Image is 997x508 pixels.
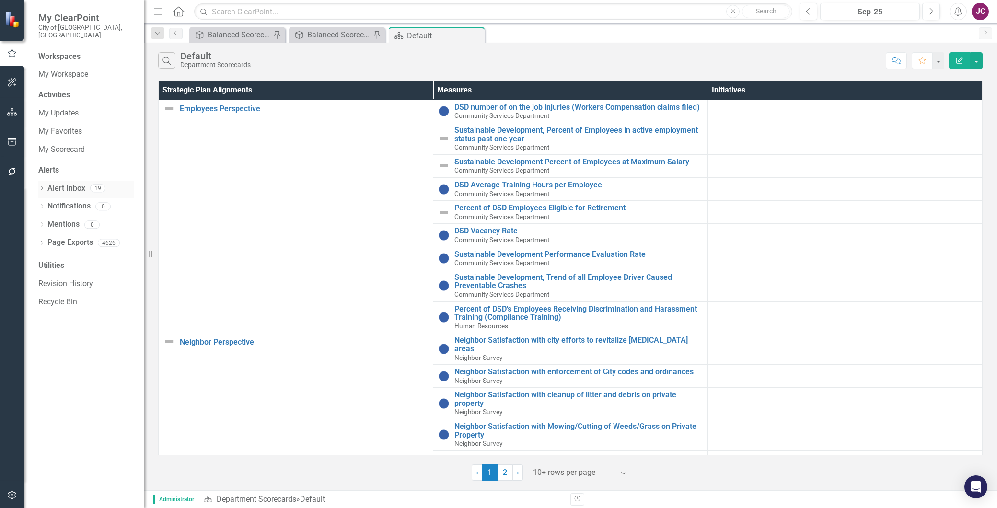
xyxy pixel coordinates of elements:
a: Percent of DSD's Employees Receiving Discrimination and Harassment Training (Compliance Training) [454,305,703,322]
a: Revision History [38,278,134,289]
a: Employees Perspective [180,104,428,113]
img: Not Defined [438,133,450,144]
button: Sep-25 [820,3,920,20]
div: Activities [38,90,134,101]
a: Neighbor Satisfaction with cleanup of litter and debris on private property [454,391,703,407]
a: Sustainable Development, Percent of Employees in active employment status past one year [454,126,703,143]
div: 4626 [98,239,120,247]
td: Double-Click to Edit Right Click for Context Menu [433,224,708,247]
td: Double-Click to Edit Right Click for Context Menu [433,100,708,123]
td: Double-Click to Edit Right Click for Context Menu [433,270,708,301]
a: Alert Inbox [47,183,85,194]
img: Information Unavailable [438,398,450,409]
span: Community Services Department [454,259,549,266]
span: Neighbor Survey [454,354,502,361]
a: Page Exports [47,237,93,248]
span: Community Services Department [454,112,549,119]
img: Information Unavailable [438,105,450,117]
div: Balanced Scorecard [208,29,271,41]
a: My Updates [38,108,134,119]
img: Not Defined [163,103,175,115]
span: Neighbor Survey [454,439,502,447]
td: Double-Click to Edit Right Click for Context Menu [433,178,708,201]
span: › [517,468,519,477]
td: Double-Click to Edit Right Click for Context Menu [159,100,433,333]
span: Community Services Department [454,143,549,151]
img: Information Unavailable [438,312,450,323]
div: Department Scorecards [180,61,251,69]
span: ‹ [476,468,478,477]
img: Information Unavailable [438,429,450,440]
img: Information Unavailable [438,370,450,382]
div: Balanced Scorecard [307,29,371,41]
td: Double-Click to Edit Right Click for Context Menu [433,247,708,270]
span: Community Services Department [454,213,549,220]
a: Sustainable Development Performance Evaluation Rate [454,250,703,259]
span: Human Resources [454,322,508,330]
img: Information Unavailable [438,343,450,355]
img: Information Unavailable [438,230,450,241]
span: Community Services Department [454,290,549,298]
img: Information Unavailable [438,280,450,291]
button: JC [972,3,989,20]
span: 1 [482,464,498,481]
div: 19 [90,185,105,193]
div: Alerts [38,165,134,176]
a: Neighbor Satisfaction with Mowing/Cutting of Weeds/Grass on Private Property [454,422,703,439]
span: Neighbor Survey [454,377,502,384]
td: Double-Click to Edit Right Click for Context Menu [433,365,708,388]
a: Percent of DSD Employees Eligible for Retirement [454,204,703,212]
span: My ClearPoint [38,12,134,23]
div: Default [180,51,251,61]
a: DSD Average Training Hours per Employee [454,181,703,189]
td: Double-Click to Edit Right Click for Context Menu [433,388,708,419]
span: Community Services Department [454,166,549,174]
button: Search [742,5,790,18]
small: City of [GEOGRAPHIC_DATA], [GEOGRAPHIC_DATA] [38,23,134,39]
span: Community Services Department [454,236,549,243]
a: Sustainable Development, Trend of all Employee Driver Caused Preventable Crashes [454,273,703,290]
div: 0 [95,202,111,210]
a: Balanced Scorecard [291,29,371,41]
td: Double-Click to Edit Right Click for Context Menu [433,123,708,155]
span: Community Services Department [454,190,549,197]
img: Information Unavailable [438,253,450,264]
a: DSD number of on the job injuries (Workers Compensation claims filed) [454,103,703,112]
a: 2 [498,464,513,481]
a: Neighbor Satisfaction with enforcement of City codes and ordinances [454,368,703,376]
td: Double-Click to Edit Right Click for Context Menu [433,450,708,482]
span: Search [756,7,777,15]
div: Workspaces [38,51,81,62]
a: My Scorecard [38,144,134,155]
img: Not Defined [438,160,450,172]
a: Neighbor Satisfaction with city efforts to revitalize [MEDICAL_DATA] areas [454,336,703,353]
div: Sep-25 [823,6,916,18]
img: ClearPoint Strategy [5,11,22,28]
td: Double-Click to Edit Right Click for Context Menu [433,301,708,333]
img: Not Defined [438,207,450,218]
td: Double-Click to Edit Right Click for Context Menu [433,333,708,365]
a: My Workspace [38,69,134,80]
img: Not Defined [163,336,175,347]
a: Department Scorecards [217,495,296,504]
td: Double-Click to Edit Right Click for Context Menu [433,154,708,177]
a: Notifications [47,201,91,212]
div: Utilities [38,260,134,271]
span: Neighbor Survey [454,408,502,416]
div: » [203,494,563,505]
div: 0 [84,220,100,229]
a: Sustainable Development Percent of Employees at Maximum Salary [454,158,703,166]
div: Default [300,495,325,504]
a: Neighbor Satisfaction with enforcing the maintenance of residential property [454,454,703,471]
td: Double-Click to Edit Right Click for Context Menu [433,201,708,224]
div: Open Intercom Messenger [964,475,987,498]
a: Recycle Bin [38,297,134,308]
img: Information Unavailable [438,184,450,195]
a: Balanced Scorecard [192,29,271,41]
a: Neighbor Perspective [180,338,428,346]
span: Administrator [153,495,198,504]
td: Double-Click to Edit Right Click for Context Menu [433,419,708,451]
a: Mentions [47,219,80,230]
a: My Favorites [38,126,134,137]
